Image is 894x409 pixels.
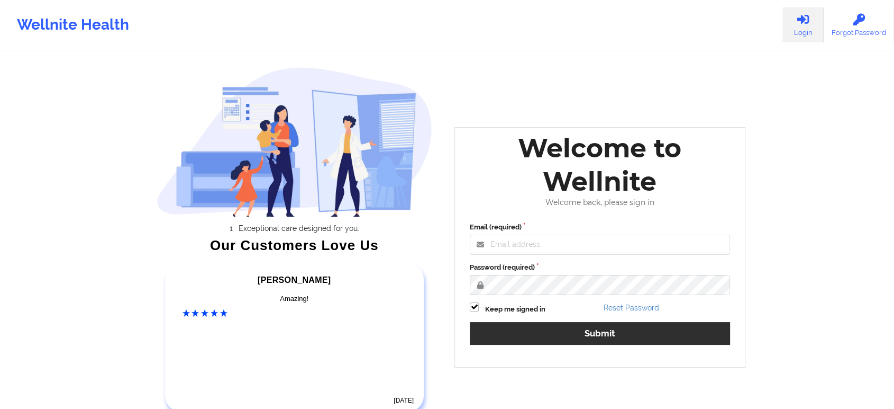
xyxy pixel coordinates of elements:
[183,294,407,304] div: Amazing!
[485,304,545,315] label: Keep me signed in
[470,235,730,255] input: Email address
[824,7,894,42] a: Forgot Password
[157,67,433,217] img: wellnite-auth-hero_200.c722682e.png
[166,224,432,233] li: Exceptional care designed for you.
[604,304,659,312] a: Reset Password
[394,397,414,404] time: [DATE]
[782,7,824,42] a: Login
[470,262,730,273] label: Password (required)
[470,222,730,233] label: Email (required)
[462,198,737,207] div: Welcome back, please sign in
[470,322,730,345] button: Submit
[157,240,433,251] div: Our Customers Love Us
[462,131,737,198] div: Welcome to Wellnite
[258,275,331,284] span: [PERSON_NAME]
